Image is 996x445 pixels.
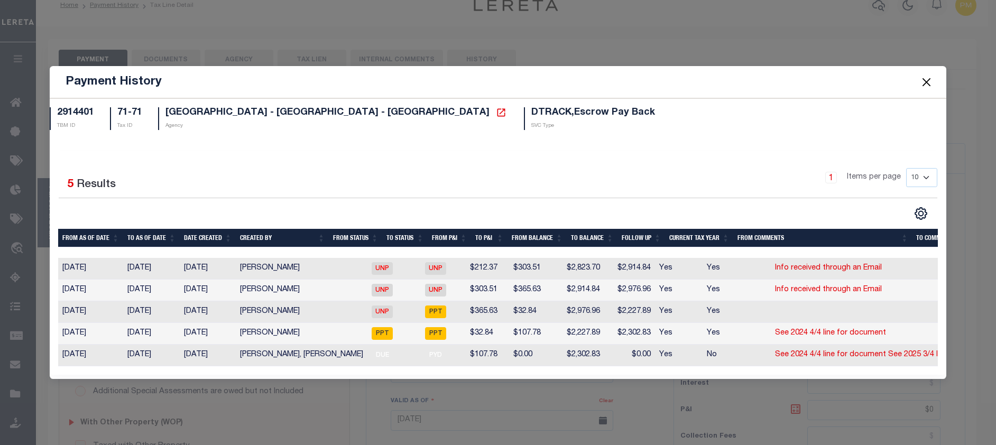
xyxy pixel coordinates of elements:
td: [DATE] [58,280,123,301]
th: Created By: activate to sort column ascending [236,229,329,247]
span: UNP [372,305,393,318]
td: $2,914.84 [545,280,604,301]
td: [DATE] [123,323,180,345]
span: [GEOGRAPHIC_DATA] - [GEOGRAPHIC_DATA] - [GEOGRAPHIC_DATA] [165,108,490,117]
td: [DATE] [58,345,123,366]
td: [DATE] [123,301,180,323]
td: $2,227.89 [545,323,604,345]
td: [DATE] [123,345,180,366]
td: [DATE] [58,301,123,323]
td: $107.78 [466,345,509,366]
td: $2,823.70 [545,258,604,280]
td: Yes [655,258,703,280]
h5: 71-71 [117,107,142,119]
td: [DATE] [58,323,123,345]
td: $2,227.89 [604,301,655,323]
td: $2,976.96 [604,280,655,301]
td: $2,976.96 [545,301,604,323]
td: $0.00 [604,345,655,366]
span: PPT [425,327,446,340]
span: UNP [425,262,446,275]
th: From Comments: activate to sort column ascending [733,229,912,247]
td: [DATE] [180,345,236,366]
td: $2,914.84 [604,258,655,280]
td: $107.78 [509,323,545,345]
td: [DATE] [58,258,123,280]
th: From As of Date: activate to sort column ascending [58,229,123,247]
th: Current Tax Year: activate to sort column ascending [665,229,733,247]
td: $2,302.83 [604,323,655,345]
td: [DATE] [180,258,236,280]
th: From Status: activate to sort column ascending [329,229,382,247]
td: [DATE] [123,258,180,280]
td: Yes [655,280,703,301]
td: Yes [655,323,703,345]
td: Yes [703,323,771,345]
span: 5 [67,179,73,190]
a: Info received through an Email [775,264,882,272]
td: $2,302.83 [545,345,604,366]
th: Date Created: activate to sort column ascending [180,229,236,247]
td: [PERSON_NAME] [236,258,367,280]
button: Close [920,75,934,89]
h5: Payment History [66,75,162,89]
h5: 2914401 [57,107,94,119]
h5: DTRACK,Escrow Pay Back [531,107,655,119]
td: Yes [703,301,771,323]
span: DUE [372,349,393,361]
td: $365.63 [466,301,509,323]
span: PPT [372,327,393,340]
a: Info received through an Email [775,286,882,293]
td: [DATE] [123,280,180,301]
th: To Balance: activate to sort column ascending [567,229,617,247]
td: $212.37 [466,258,509,280]
span: PYD [425,349,446,361]
span: UNP [372,262,393,275]
a: 1 [825,172,837,183]
th: To P&I: activate to sort column ascending [471,229,508,247]
a: See 2024 4/4 line for document [775,329,886,337]
td: $32.84 [509,301,545,323]
a: See 2024 4/4 line for document See 2025 3/4 lin... [775,351,948,358]
td: No [703,345,771,366]
td: Yes [655,345,703,366]
td: [PERSON_NAME] [236,323,367,345]
p: SVC Type [531,122,655,130]
td: [PERSON_NAME], [PERSON_NAME] [236,345,367,366]
th: Follow Up: activate to sort column ascending [617,229,665,247]
p: Tax ID [117,122,142,130]
th: From Balance: activate to sort column ascending [508,229,567,247]
span: PPT [425,305,446,318]
td: [PERSON_NAME] [236,301,367,323]
span: UNP [425,284,446,296]
td: Yes [703,280,771,301]
th: From P&I: activate to sort column ascending [428,229,471,247]
td: [DATE] [180,301,236,323]
td: Yes [703,258,771,280]
label: Results [77,177,116,193]
span: UNP [372,284,393,296]
td: $32.84 [466,323,509,345]
td: [PERSON_NAME] [236,280,367,301]
td: $303.51 [466,280,509,301]
span: Items per page [847,172,901,183]
td: $303.51 [509,258,545,280]
p: TBM ID [57,122,94,130]
td: $365.63 [509,280,545,301]
td: $0.00 [509,345,545,366]
p: Agency [165,122,508,130]
th: To As of Date: activate to sort column ascending [123,229,180,247]
td: [DATE] [180,323,236,345]
td: [DATE] [180,280,236,301]
th: To Status: activate to sort column ascending [382,229,428,247]
td: Yes [655,301,703,323]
